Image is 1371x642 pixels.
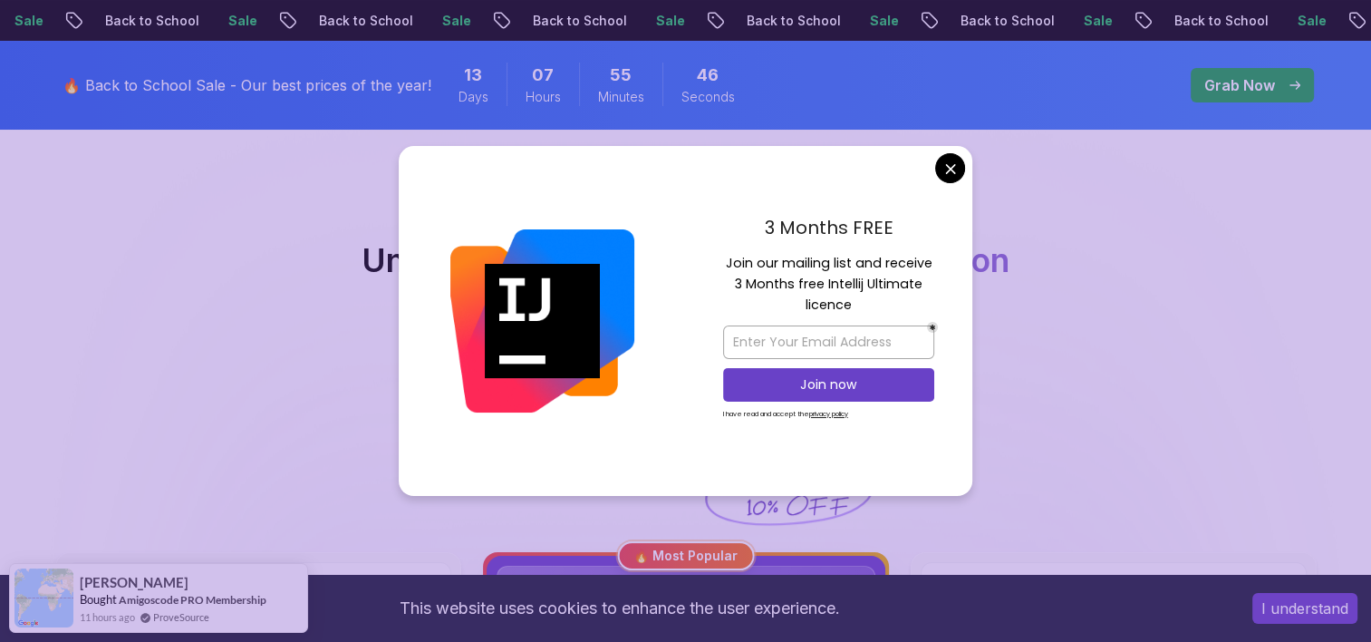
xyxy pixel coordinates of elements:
a: ProveSource [153,609,209,625]
p: Back to School [72,12,196,30]
p: 🔥 Back to School Sale - Our best prices of the year! [63,74,431,96]
p: Back to School [286,12,410,30]
span: Bought [80,592,117,607]
span: 7 Hours [532,63,554,88]
span: 11 hours ago [80,609,135,625]
button: Accept cookies [1252,593,1357,624]
div: This website uses cookies to enhance the user experience. [14,588,1225,628]
p: Sale [1051,12,1109,30]
span: Seconds [681,88,735,106]
img: provesource social proof notification image [14,569,73,627]
span: Hours [526,88,561,106]
p: Back to School [714,12,837,30]
span: 13 Days [464,63,482,88]
p: Sale [837,12,895,30]
p: Sale [1265,12,1323,30]
span: Days [459,88,488,106]
p: Back to School [1142,12,1265,30]
p: Back to School [928,12,1051,30]
p: Back to School [500,12,623,30]
span: Minutes [598,88,644,106]
p: Sale [196,12,254,30]
a: Amigoscode PRO Membership [119,593,266,607]
span: [PERSON_NAME] [80,575,188,590]
h2: Unlimited Learning with [362,242,1009,278]
p: Grab Now [1204,74,1275,96]
span: 55 Minutes [610,63,632,88]
p: Sale [623,12,681,30]
span: 46 Seconds [697,63,719,88]
p: Sale [410,12,468,30]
